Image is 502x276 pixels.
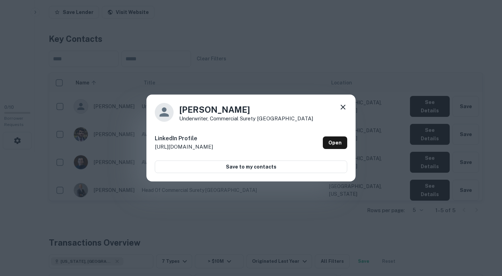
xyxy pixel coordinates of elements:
[155,143,213,151] p: [URL][DOMAIN_NAME]
[467,220,502,254] iframe: Chat Widget
[179,103,313,116] h4: [PERSON_NAME]
[323,136,347,149] a: Open
[179,116,313,121] p: Underwriter, Commercial Surety [GEOGRAPHIC_DATA]
[155,161,347,173] button: Save to my contacts
[155,134,213,143] h6: LinkedIn Profile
